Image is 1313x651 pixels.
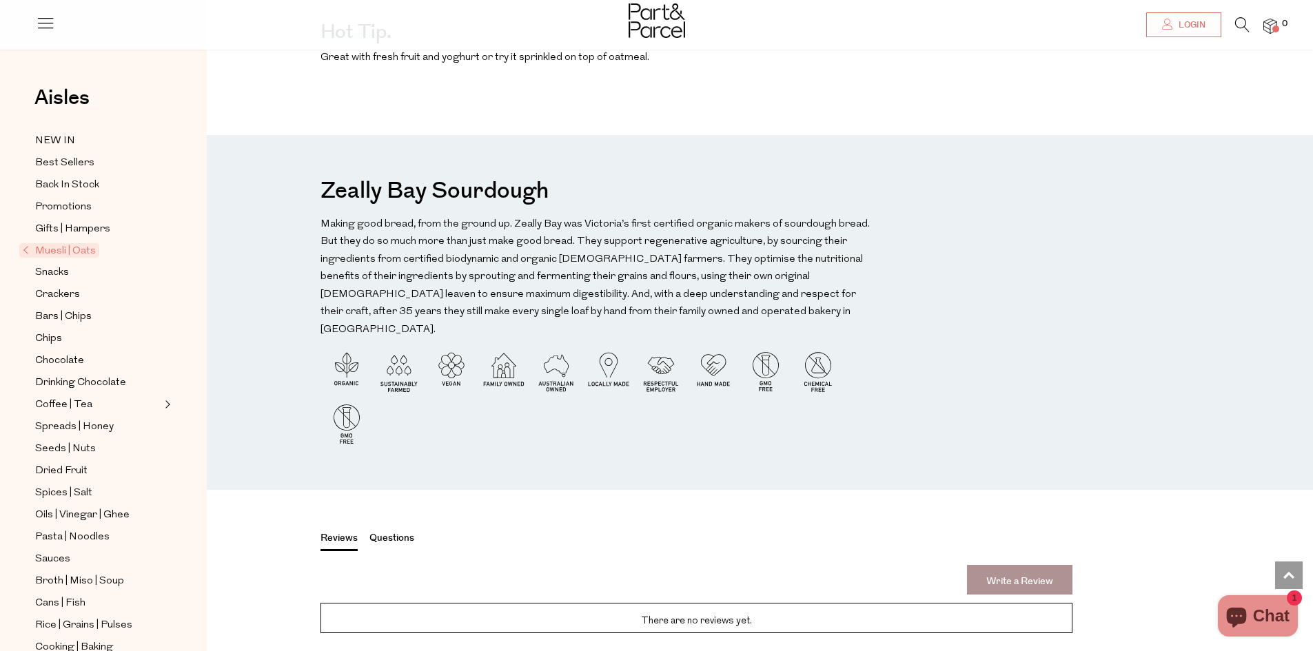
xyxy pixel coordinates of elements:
[35,440,161,457] a: Seeds | Nuts
[35,353,84,369] span: Chocolate
[19,243,99,258] span: Muesli | Oats
[369,531,414,549] button: Questions
[35,155,94,172] span: Best Sellers
[967,565,1072,595] a: Write a Review
[35,375,126,391] span: Drinking Chocolate
[35,573,124,590] span: Broth | Miso | Soup
[35,484,161,502] a: Spices | Salt
[35,331,62,347] span: Chips
[35,595,161,612] a: Cans | Fish
[23,242,161,259] a: Muesli | Oats
[35,264,161,281] a: Snacks
[35,418,161,435] a: Spreads | Honey
[35,572,161,590] a: Broth | Miso | Soup
[375,347,423,395] img: P_P-ICONS-Live_Bec_V11_Sustainable_Farmed.svg
[35,308,161,325] a: Bars | Chips
[34,83,90,113] span: Aisles
[323,347,371,395] img: P_P-ICONS-Live_Bec_V11_Organic.svg
[637,347,685,395] img: P_P-ICONS-Live_Bec_V11_Resectecful_Employer.svg
[794,347,842,395] img: P_P-ICONS-Live_Bec_V11_Chemical_Free.svg
[35,595,85,612] span: Cans | Fish
[320,531,358,551] button: Reviews
[331,613,1062,630] p: There are no reviews yet.
[35,176,161,194] a: Back In Stock
[323,400,371,448] img: P_P-ICONS-Live_Bec_V11_GMO_Free.svg
[35,617,161,634] a: Rice | Grains | Pulses
[35,419,114,435] span: Spreads | Honey
[742,347,790,395] img: P_P-ICONS-Live_Bec_V11_GMO_Free.svg
[35,199,92,216] span: Promotions
[35,396,161,413] a: Coffee | Tea
[161,396,171,413] button: Expand/Collapse Coffee | Tea
[35,506,161,524] a: Oils | Vinegar | Ghee
[35,220,161,238] a: Gifts | Hampers
[584,347,633,395] img: P_P-ICONS-Live_Bec_V11_Locally_Made_2.svg
[35,374,161,391] a: Drinking Chocolate
[35,287,80,303] span: Crackers
[35,265,69,281] span: Snacks
[35,154,161,172] a: Best Sellers
[1214,595,1302,640] inbox-online-store-chat: Shopify online store chat
[35,463,88,479] span: Dried Fruit
[35,462,161,479] a: Dried Fruit
[35,397,92,413] span: Coffee | Tea
[320,52,649,63] span: Great with fresh fruit and yoghurt or try it sprinkled on top of oatmeal.
[35,617,132,634] span: Rice | Grains | Pulses
[35,528,161,546] a: Pasta | Noodles
[35,309,92,325] span: Bars | Chips
[35,221,110,238] span: Gifts | Hampers
[1146,12,1221,37] a: Login
[35,485,92,502] span: Spices | Salt
[532,347,580,395] img: P_P-ICONS-Live_Bec_V11_Australian_Owned.svg
[35,550,161,568] a: Sauces
[35,529,110,546] span: Pasta | Noodles
[629,3,685,38] img: Part&Parcel
[320,169,549,211] h3: Zeally Bay Sourdough
[35,330,161,347] a: Chips
[35,132,161,149] a: NEW IN
[35,133,75,149] span: NEW IN
[427,347,476,395] img: P_P-ICONS-Live_Bec_V11_Vegan.svg
[35,441,96,457] span: Seeds | Nuts
[34,87,90,122] a: Aisles
[689,347,737,395] img: P_P-ICONS-Live_Bec_V11_Handmade.svg
[35,198,161,216] a: Promotions
[480,347,528,395] img: P_P-ICONS-Live_Bec_V11_Family_Owned.svg
[35,352,161,369] a: Chocolate
[35,507,130,524] span: Oils | Vinegar | Ghee
[320,216,879,339] p: Making good bread, from the ground up. Zeally Bay was Victoria’s first certified organic makers o...
[35,177,99,194] span: Back In Stock
[1175,19,1205,31] span: Login
[1279,18,1291,30] span: 0
[35,551,70,568] span: Sauces
[1263,19,1277,33] a: 0
[35,286,161,303] a: Crackers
